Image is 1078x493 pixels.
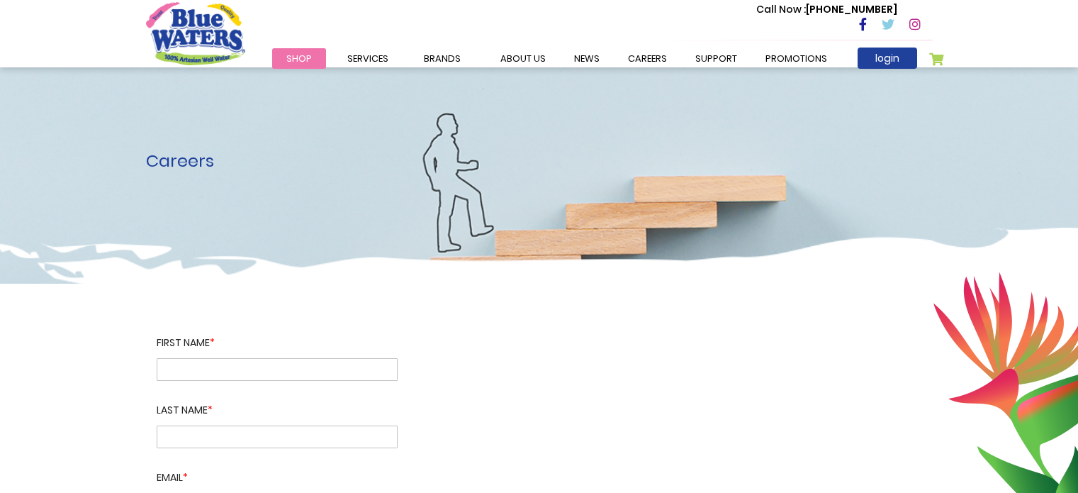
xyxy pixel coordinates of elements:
a: login [858,48,917,69]
span: Call Now : [756,2,806,16]
span: Brands [424,52,461,65]
a: News [560,48,614,69]
a: support [681,48,751,69]
label: Last Name [157,381,398,426]
a: careers [614,48,681,69]
h1: Careers [146,151,933,172]
a: store logo [146,2,245,65]
a: about us [486,48,560,69]
a: Promotions [751,48,841,69]
label: First name [157,336,398,358]
span: Shop [286,52,312,65]
label: Email [157,448,398,493]
span: Services [347,52,388,65]
p: [PHONE_NUMBER] [756,2,897,17]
